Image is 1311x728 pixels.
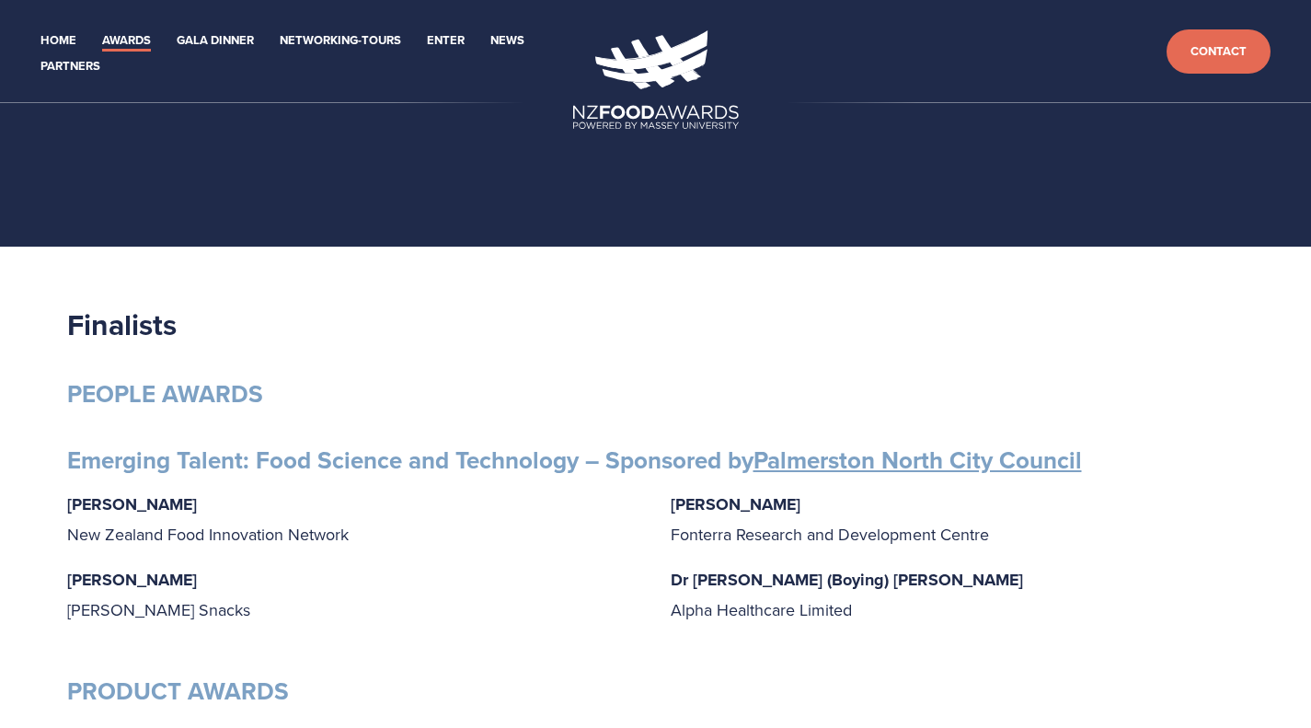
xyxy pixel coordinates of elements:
[671,492,800,516] strong: [PERSON_NAME]
[67,568,197,592] strong: [PERSON_NAME]
[40,56,100,77] a: Partners
[427,30,465,52] a: Enter
[671,490,1245,549] p: Fonterra Research and Development Centre
[102,30,151,52] a: Awards
[1167,29,1271,75] a: Contact
[280,30,401,52] a: Networking-Tours
[67,565,641,624] p: [PERSON_NAME] Snacks
[753,443,1082,478] a: Palmerston North City Council
[67,303,177,346] strong: Finalists
[671,568,1023,592] strong: Dr [PERSON_NAME] (Boying) [PERSON_NAME]
[67,490,641,549] p: New Zealand Food Innovation Network
[67,674,289,709] strong: PRODUCT AWARDS
[67,376,263,411] strong: PEOPLE AWARDS
[67,443,1082,478] strong: Emerging Talent: Food Science and Technology – Sponsored by
[671,565,1245,624] p: Alpha Healthcare Limited
[490,30,524,52] a: News
[177,30,254,52] a: Gala Dinner
[40,30,76,52] a: Home
[67,492,197,516] strong: [PERSON_NAME]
